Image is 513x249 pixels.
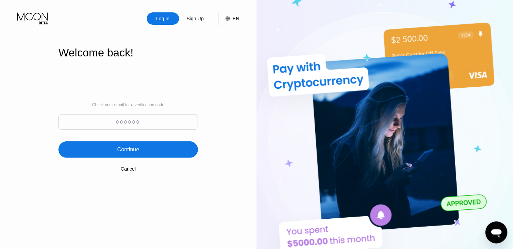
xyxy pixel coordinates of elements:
div: Welcome back! [58,46,198,59]
div: EN [233,16,239,21]
div: Cancel [121,166,136,172]
div: Continue [58,141,198,158]
iframe: Button to launch messaging window [485,221,507,243]
div: Check your email for a verification code [92,102,164,107]
input: 000000 [58,114,198,130]
div: Continue [117,146,139,153]
div: EN [218,12,239,25]
div: Log In [147,12,179,25]
div: Sign Up [186,15,205,22]
div: Sign Up [179,12,211,25]
div: Log In [155,15,170,22]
